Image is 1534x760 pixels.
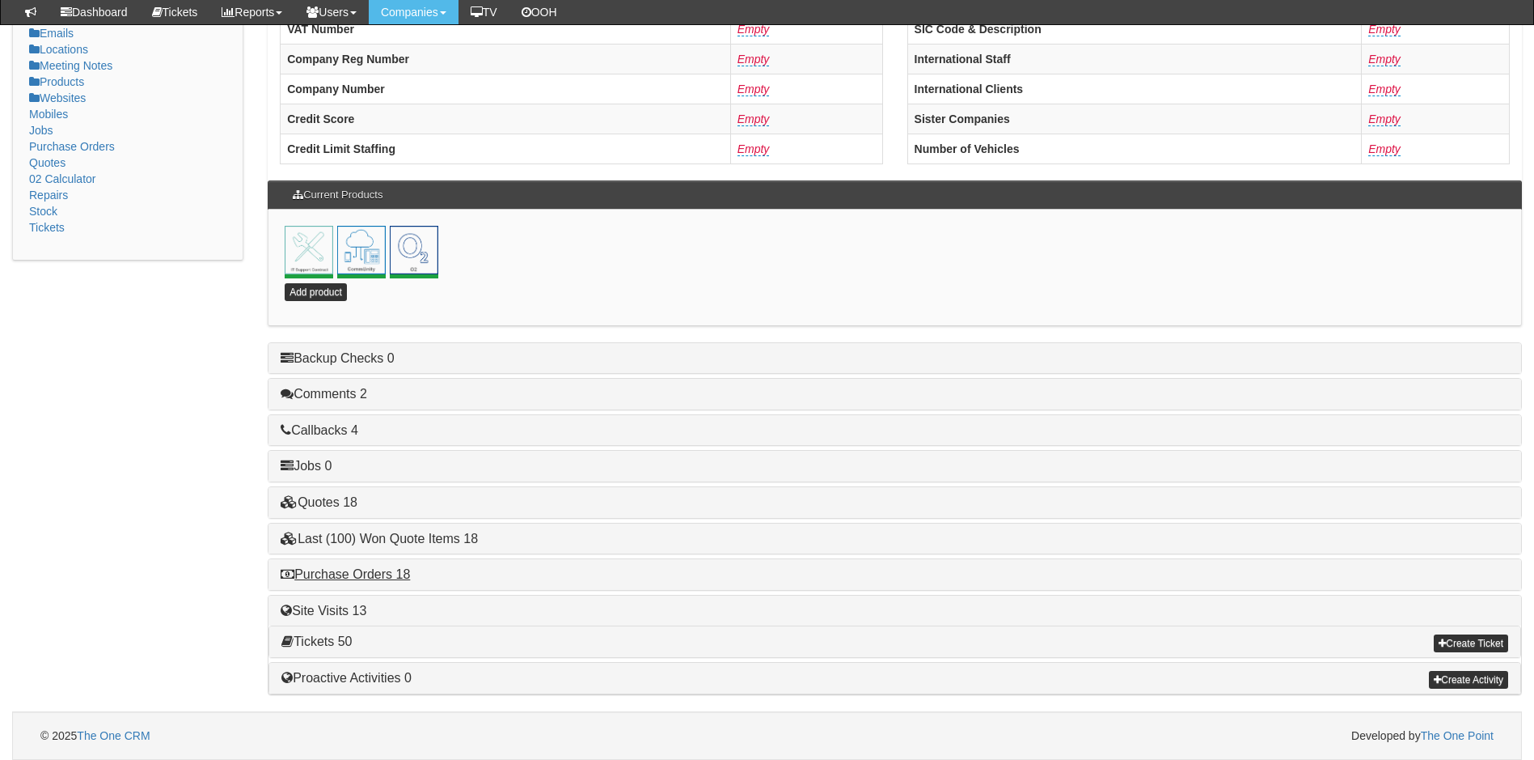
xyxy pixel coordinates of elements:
a: Tickets [29,221,65,234]
th: Credit Limit Staffing [281,134,731,163]
th: Company Reg Number [281,44,731,74]
a: Empty [737,53,770,66]
a: Purchase Orders 18 [281,567,410,581]
a: Repairs [29,189,68,202]
a: Last (100) Won Quote Items 18 [281,532,478,546]
a: The One CRM [77,729,150,742]
a: Empty [737,83,770,96]
a: commUNITY<br> 1st Sep 2017 <br> No to date [337,226,386,274]
th: Credit Score [281,104,731,134]
a: The One Point [1421,729,1494,742]
a: Add product [285,283,347,301]
a: Empty [1368,142,1401,156]
a: Empty [1368,113,1401,126]
a: Quotes [29,156,66,169]
th: International Clients [907,74,1362,104]
h3: Current Products [285,181,391,209]
a: Websites [29,91,86,104]
th: International Staff [907,44,1362,74]
img: it-support-contract.png [285,226,333,274]
a: Create Activity [1429,671,1508,689]
a: Comments 2 [281,387,367,401]
a: Site Visits 13 [281,604,366,618]
a: Products [29,75,84,88]
a: Callbacks 4 [281,423,358,437]
a: Tickets 50 [281,635,352,648]
span: © 2025 [40,729,150,742]
a: Stock [29,205,57,218]
a: Emails [29,27,74,40]
a: Jobs [29,124,53,137]
a: Empty [737,23,770,36]
a: Empty [1368,53,1401,66]
a: Locations [29,43,88,56]
span: Developed by [1351,728,1494,744]
a: Empty [737,113,770,126]
th: VAT Number [281,14,731,44]
a: Mobiles [29,108,68,121]
th: Sister Companies [907,104,1362,134]
a: Empty [737,142,770,156]
th: Company Number [281,74,731,104]
a: Proactive Activities 0 [281,671,412,685]
a: 02 Calculator [29,172,96,185]
a: Quotes 18 [281,495,357,509]
img: community.png [337,226,386,274]
th: Number of Vehicles [907,134,1362,163]
a: Mobile o2<br> 29th Jun 2018 <br> 29th Jun 2020 [390,226,438,274]
a: Empty [1368,23,1401,36]
a: Purchase Orders [29,140,115,153]
img: o2.png [390,226,438,274]
a: Jobs 0 [281,459,332,473]
a: Meeting Notes [29,59,112,72]
th: SIC Code & Description [907,14,1362,44]
a: Empty [1368,83,1401,96]
a: Backup Checks 0 [281,351,395,365]
a: Create Ticket [1434,635,1508,652]
a: IT Support Contract<br> 21st Jul 2017 <br> 21st Jul 2020 [285,226,333,274]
